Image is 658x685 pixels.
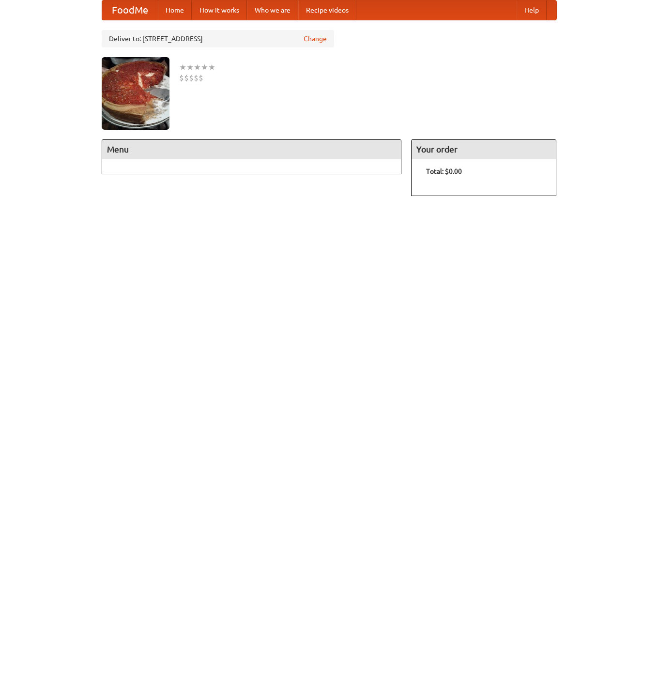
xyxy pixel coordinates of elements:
li: $ [179,73,184,83]
a: FoodMe [102,0,158,20]
a: How it works [192,0,247,20]
li: ★ [179,62,186,73]
li: $ [184,73,189,83]
a: Who we are [247,0,298,20]
li: $ [199,73,203,83]
div: Deliver to: [STREET_ADDRESS] [102,30,334,47]
b: Total: $0.00 [426,167,462,175]
a: Home [158,0,192,20]
li: ★ [201,62,208,73]
a: Help [517,0,547,20]
li: ★ [194,62,201,73]
h4: Your order [412,140,556,159]
a: Recipe videos [298,0,356,20]
li: $ [194,73,199,83]
img: angular.jpg [102,57,169,130]
li: $ [189,73,194,83]
a: Change [304,34,327,44]
li: ★ [208,62,215,73]
li: ★ [186,62,194,73]
h4: Menu [102,140,401,159]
